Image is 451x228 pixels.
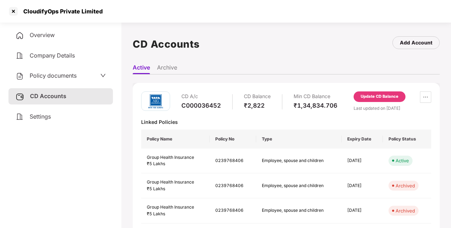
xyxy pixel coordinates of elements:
span: ellipsis [420,94,431,100]
li: Archive [157,64,177,74]
div: Employee, spouse and children [262,182,336,189]
div: Group Health Insurance [147,204,204,211]
button: ellipsis [420,91,431,103]
div: CD Balance [244,91,271,102]
div: CloudifyOps Private Limited [19,8,103,15]
img: svg+xml;base64,PHN2ZyB4bWxucz0iaHR0cDovL3d3dy53My5vcmcvMjAwMC9zdmciIHdpZHRoPSIyNCIgaGVpZ2h0PSIyNC... [16,31,24,40]
th: Policy No [210,130,256,149]
img: svg+xml;base64,PHN2ZyB4bWxucz0iaHR0cDovL3d3dy53My5vcmcvMjAwMC9zdmciIHdpZHRoPSIyNCIgaGVpZ2h0PSIyNC... [16,72,24,80]
span: Overview [30,31,55,38]
div: Add Account [400,39,432,47]
div: Last updated on [DATE] [354,105,431,112]
div: C000036452 [181,102,221,109]
div: Group Health Insurance [147,179,204,186]
div: Active [396,157,409,164]
span: Settings [30,113,51,120]
div: Archived [396,182,415,189]
li: Active [133,64,150,74]
div: ₹1,34,834.706 [294,102,337,109]
td: 0239768406 [210,198,256,223]
td: [DATE] [342,173,383,198]
div: ₹2,822 [244,102,271,109]
div: Employee, spouse and children [262,207,336,214]
div: Employee, spouse and children [262,157,336,164]
div: Linked Policies [141,119,431,125]
div: Archived [396,207,415,214]
img: svg+xml;base64,PHN2ZyB4bWxucz0iaHR0cDovL3d3dy53My5vcmcvMjAwMC9zdmciIHdpZHRoPSIyNCIgaGVpZ2h0PSIyNC... [16,52,24,60]
div: Min CD Balance [294,91,337,102]
span: ₹5 Lakhs [147,161,165,166]
th: Policy Status [383,130,431,149]
td: 0239768406 [210,173,256,198]
div: CD A/c [181,91,221,102]
div: Group Health Insurance [147,154,204,161]
span: down [100,73,106,78]
td: [DATE] [342,149,383,174]
th: Type [256,130,342,149]
img: svg+xml;base64,PHN2ZyB4bWxucz0iaHR0cDovL3d3dy53My5vcmcvMjAwMC9zdmciIHdpZHRoPSIyNCIgaGVpZ2h0PSIyNC... [16,113,24,121]
span: ₹5 Lakhs [147,186,165,191]
span: CD Accounts [30,92,66,100]
th: Expiry Date [342,130,383,149]
div: Update CD Balance [361,94,398,100]
img: svg+xml;base64,PHN2ZyB3aWR0aD0iMjUiIGhlaWdodD0iMjQiIHZpZXdCb3g9IjAgMCAyNSAyNCIgZmlsbD0ibm9uZSIgeG... [16,92,24,101]
span: ₹5 Lakhs [147,211,165,216]
th: Policy Name [141,130,210,149]
td: [DATE] [342,198,383,223]
td: 0239768406 [210,149,256,174]
h1: CD Accounts [133,36,200,52]
span: Policy documents [30,72,77,79]
span: Company Details [30,52,75,59]
img: tatag.png [145,91,166,112]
